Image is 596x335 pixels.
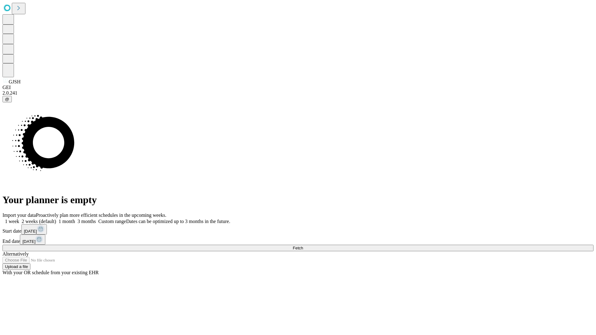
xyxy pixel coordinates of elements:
button: [DATE] [21,224,47,234]
span: [DATE] [22,239,35,244]
button: Fetch [2,245,594,251]
span: @ [5,97,9,101]
span: 2 weeks (default) [22,219,56,224]
div: GEI [2,85,594,90]
span: With your OR schedule from your existing EHR [2,270,99,275]
span: GJSH [9,79,20,84]
span: Proactively plan more efficient schedules in the upcoming weeks. [36,212,166,218]
span: Fetch [293,246,303,250]
div: Start date [2,224,594,234]
span: Dates can be optimized up to 3 months in the future. [126,219,230,224]
div: End date [2,234,594,245]
button: [DATE] [20,234,45,245]
span: Alternatively [2,251,29,257]
span: 1 week [5,219,19,224]
span: Import your data [2,212,36,218]
span: Custom range [98,219,126,224]
span: 1 month [59,219,75,224]
button: @ [2,96,12,102]
span: [DATE] [24,229,37,234]
button: Upload a file [2,263,30,270]
span: 3 months [78,219,96,224]
h1: Your planner is empty [2,194,594,206]
div: 2.0.241 [2,90,594,96]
